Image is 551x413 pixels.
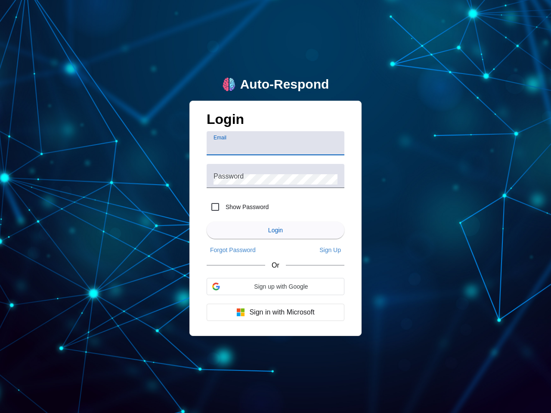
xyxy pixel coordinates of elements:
[210,247,256,253] span: Forgot Password
[319,247,341,253] span: Sign Up
[207,304,344,321] button: Sign in with Microsoft
[240,77,329,92] div: Auto-Respond
[207,222,344,239] button: Login
[223,283,339,290] span: Sign up with Google
[268,227,283,234] span: Login
[236,308,245,317] img: Microsoft logo
[222,77,236,91] img: logo
[214,135,226,141] mat-label: Email
[222,77,329,92] a: logoAuto-Respond
[224,203,269,211] label: Show Password
[207,111,344,132] h1: Login
[214,173,244,180] mat-label: Password
[207,278,344,295] div: Sign up with Google
[272,262,279,269] span: Or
